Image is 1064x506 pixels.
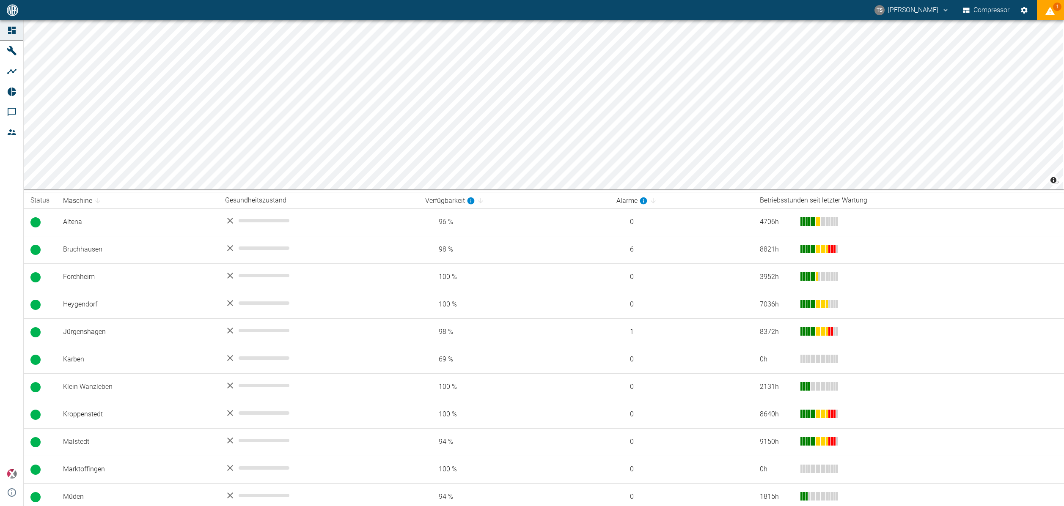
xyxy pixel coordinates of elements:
span: 1 [1053,3,1061,11]
td: Bruchhausen [56,236,218,263]
span: Betrieb [30,410,41,420]
span: 98 % [425,245,603,254]
span: Betrieb [30,355,41,365]
div: No data [225,435,412,446]
div: 0 h [760,355,794,364]
div: 9150 h [760,437,794,447]
span: Betrieb [30,300,41,310]
div: No data [225,353,412,363]
div: No data [225,271,412,281]
img: Xplore Logo [7,469,17,479]
span: 0 [616,272,746,282]
span: 0 [616,410,746,419]
button: timo.streitbuerger@arcanum-energy.de [873,3,951,18]
div: 8640 h [760,410,794,419]
span: Betrieb [30,217,41,227]
span: 100 % [425,272,603,282]
div: 8372 h [760,327,794,337]
td: Forchheim [56,263,218,291]
div: TS [874,5,885,15]
span: Betrieb [30,437,41,447]
div: No data [225,408,412,418]
th: Status [24,193,56,208]
div: berechnet für die letzten 7 Tage [425,196,475,206]
div: 2131 h [760,382,794,392]
div: No data [225,325,412,336]
span: 0 [616,355,746,364]
div: No data [225,216,412,226]
span: Betrieb [30,272,41,282]
span: 98 % [425,327,603,337]
span: 0 [616,492,746,502]
span: Betrieb [30,492,41,502]
span: 100 % [425,465,603,474]
div: No data [225,298,412,308]
span: 96 % [425,217,603,227]
div: No data [225,490,412,501]
td: Kroppenstedt [56,401,218,428]
span: 100 % [425,300,603,309]
span: Betrieb [30,465,41,475]
span: Maschine [63,196,103,206]
div: 0 h [760,465,794,474]
span: Betrieb [30,327,41,337]
button: Compressor [961,3,1012,18]
td: Klein Wanzleben [56,373,218,401]
th: Betriebsstunden seit letzter Wartung [753,193,1064,208]
span: Betrieb [30,245,41,255]
canvas: Map [24,20,1063,189]
span: 94 % [425,492,603,502]
td: Jürgenshagen [56,318,218,346]
td: Heygendorf [56,291,218,318]
button: Einstellungen [1017,3,1032,18]
span: 0 [616,437,746,447]
td: Malstedt [56,428,218,456]
span: Betrieb [30,382,41,392]
div: berechnet für die letzten 7 Tage [616,196,648,206]
div: No data [225,463,412,473]
span: 0 [616,465,746,474]
div: 1815 h [760,492,794,502]
span: 6 [616,245,746,254]
div: No data [225,243,412,253]
th: Gesundheitszustand [218,193,418,208]
div: 4706 h [760,217,794,227]
span: 1 [616,327,746,337]
span: 0 [616,217,746,227]
span: 100 % [425,382,603,392]
div: 8821 h [760,245,794,254]
span: 69 % [425,355,603,364]
span: 0 [616,300,746,309]
div: 3952 h [760,272,794,282]
td: Karben [56,346,218,373]
div: No data [225,380,412,391]
div: 7036 h [760,300,794,309]
td: Altena [56,208,218,236]
span: 100 % [425,410,603,419]
span: 94 % [425,437,603,447]
td: Marktoffingen [56,456,218,483]
img: logo [6,4,19,16]
span: 0 [616,382,746,392]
